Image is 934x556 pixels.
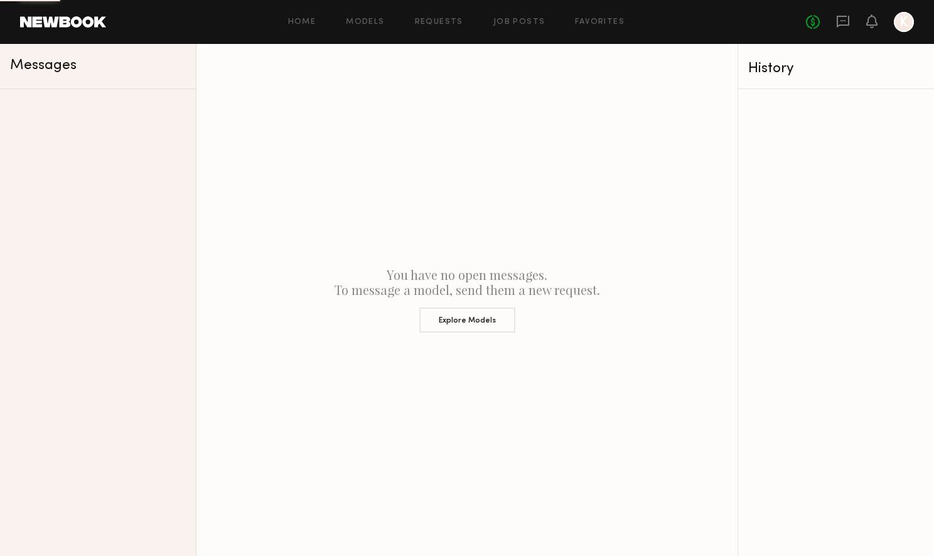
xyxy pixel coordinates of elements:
a: Models [346,18,384,26]
a: K [894,12,914,32]
a: Job Posts [493,18,545,26]
div: History [748,61,924,76]
button: Explore Models [419,307,515,333]
span: Messages [10,58,77,73]
a: Favorites [575,18,625,26]
a: Home [288,18,316,26]
a: Requests [415,18,463,26]
div: You have no open messages. To message a model, send them a new request. [196,44,738,556]
a: Explore Models [207,297,727,333]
